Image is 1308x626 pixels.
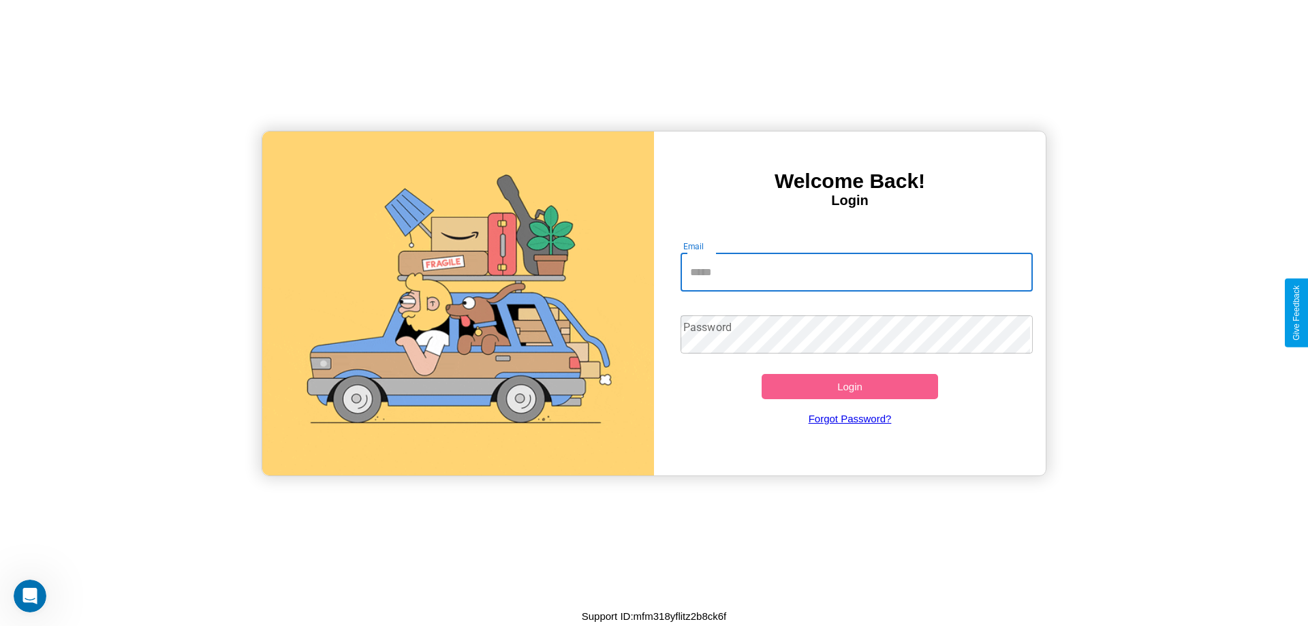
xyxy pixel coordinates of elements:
[654,170,1046,193] h3: Welcome Back!
[14,580,46,612] iframe: Intercom live chat
[683,240,704,252] label: Email
[1292,285,1301,341] div: Give Feedback
[762,374,938,399] button: Login
[674,399,1027,438] a: Forgot Password?
[262,131,654,475] img: gif
[582,607,727,625] p: Support ID: mfm318yflitz2b8ck6f
[654,193,1046,208] h4: Login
